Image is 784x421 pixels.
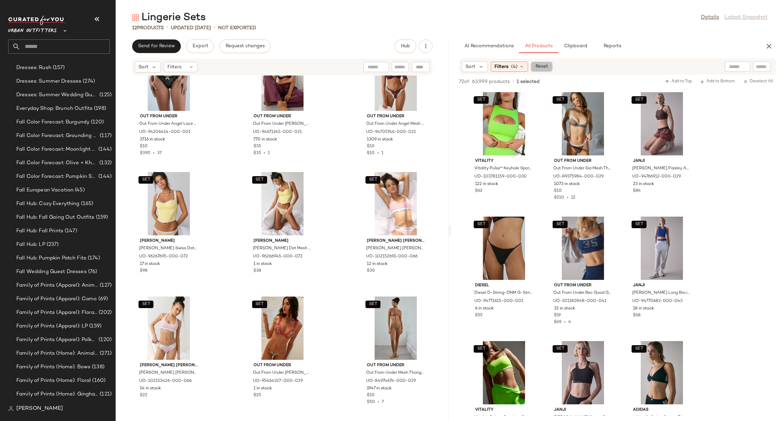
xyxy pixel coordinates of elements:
span: SET [556,347,564,351]
span: Request changes [225,44,265,49]
span: Family of Prints (Apparel): LP [16,322,88,330]
span: SET [255,178,264,182]
span: SET [556,98,564,102]
span: Janji [633,283,691,289]
span: Out From Under [554,158,612,164]
span: Dresses: Rush [16,64,51,72]
img: 96267695_072_b [134,172,203,235]
span: 17 in stock [140,261,160,267]
span: Out From Under [254,114,311,120]
span: $25 [254,392,261,399]
span: $10 [367,151,375,155]
span: $390 [140,151,150,155]
span: Out From Under [PERSON_NAME] [PERSON_NAME] Lace Trim Triangle Bra in Leopard, Women's at Urban Ou... [253,370,311,376]
span: UO-94671245-000-021 [253,129,302,135]
span: (159) [95,214,108,221]
span: (117) [98,132,112,140]
button: SET [632,345,647,353]
span: UO-96267695-000-072 [139,254,188,260]
span: [PERSON_NAME] [PERSON_NAME] Icon Cotton Modal Bikini Undie in Buff Pink, Women's at Urban Outfitters [139,370,197,376]
span: Fall Wedding Guest Dresses [16,268,87,276]
span: (120) [89,118,104,126]
span: • [512,79,514,85]
span: SET [142,178,150,182]
span: • [261,151,268,155]
span: $35 [254,151,261,155]
span: [PERSON_NAME] Dot Mesh Lace-Trim Thong in Limoncello, Women's at Urban Outfitters [253,246,311,252]
span: SET [635,98,643,102]
span: Diesel D-String-DNM G-String in Black, Women's at Urban Outfitters [474,290,532,296]
span: 37 [157,151,162,155]
span: Vitality [475,158,533,164]
span: Out From Under [554,283,612,289]
span: 1 [268,151,270,155]
span: Reports [603,44,621,49]
span: $84 [633,188,641,194]
span: Out From Under [140,114,198,120]
span: Out From Under [367,114,425,120]
span: Fall Hub: LP [16,241,45,249]
button: SET [474,345,489,353]
img: 84974674_029_b [361,297,430,360]
span: (45) [73,186,85,194]
span: • [375,151,381,155]
span: Sort [138,64,148,71]
span: [PERSON_NAME] Long Bra in [GEOGRAPHIC_DATA], Women's at Urban Outfitters [632,290,690,296]
img: 94771615_001_b [470,217,538,280]
span: (159) [88,322,101,330]
span: $65 [554,320,561,324]
button: SET [138,176,153,184]
span: 1 selected [517,78,540,85]
button: Add to Top [662,78,695,86]
span: Export [192,44,208,49]
button: SET [365,176,380,184]
span: SET [477,347,485,351]
img: 103781159_030_m [470,92,538,155]
button: Export [186,39,214,53]
span: 770 in stock [254,137,277,143]
button: SET [553,345,568,353]
span: [PERSON_NAME] [PERSON_NAME] [140,363,198,369]
span: Dresses: Summer Wedding Guest [16,91,98,99]
span: Janji [633,158,691,164]
span: 1 [381,151,383,155]
span: SET [477,222,485,227]
span: Janji [554,407,612,413]
span: $68 [633,313,640,319]
img: 96266945_072_b [248,172,317,235]
span: UO-94766912-000-029 [632,174,681,180]
img: 100245695_001_b [627,341,696,404]
span: AI Recommendations [464,44,514,49]
span: [PERSON_NAME] Paisley Ascend Sports Bra in Falcon Paisley, Women's at Urban Outfitters [632,166,690,172]
button: Request changes [219,39,271,53]
span: (160) [91,377,105,385]
span: $98 [140,268,147,274]
p: Not Exported [218,24,256,32]
span: • [564,196,571,200]
span: Add to Top [665,79,692,84]
span: Hub [401,44,410,49]
span: Out From Under [367,363,425,369]
span: (147) [63,227,77,235]
span: Family of Prints (Home): Animal Prints + Icons [16,350,98,357]
button: SET [252,176,267,184]
span: Family of Prints (Home): Bows [16,363,91,371]
span: Vitality Pulse™ Keyhole Sports Bra in Neon Green, Women's at Urban Outfitters [474,166,532,172]
span: UO-101182848-000-041 [553,298,606,304]
span: 6 in stock [475,306,494,312]
button: SET [365,301,380,308]
span: $10 [367,392,375,399]
span: SET [369,178,377,182]
span: Fall Color Forecast: Olive + Khaki [16,159,98,167]
span: • [166,24,168,32]
span: Out From Under [PERSON_NAME] Mesh Underwire Bra in Chocolate, Women's at Urban Outfitters [253,121,311,127]
span: (4) [511,63,518,70]
span: (138) [91,363,104,371]
button: SET [632,96,647,104]
span: 4 [568,320,571,324]
span: SET [477,98,485,102]
span: adidas 3-Stripe Cotton Triangle Bralette in Black, Women's at Urban Outfitters [632,415,690,421]
span: 1309 in stock [367,137,393,143]
span: [PERSON_NAME] [140,238,198,244]
span: UO-94206414-000-001 [139,129,191,135]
